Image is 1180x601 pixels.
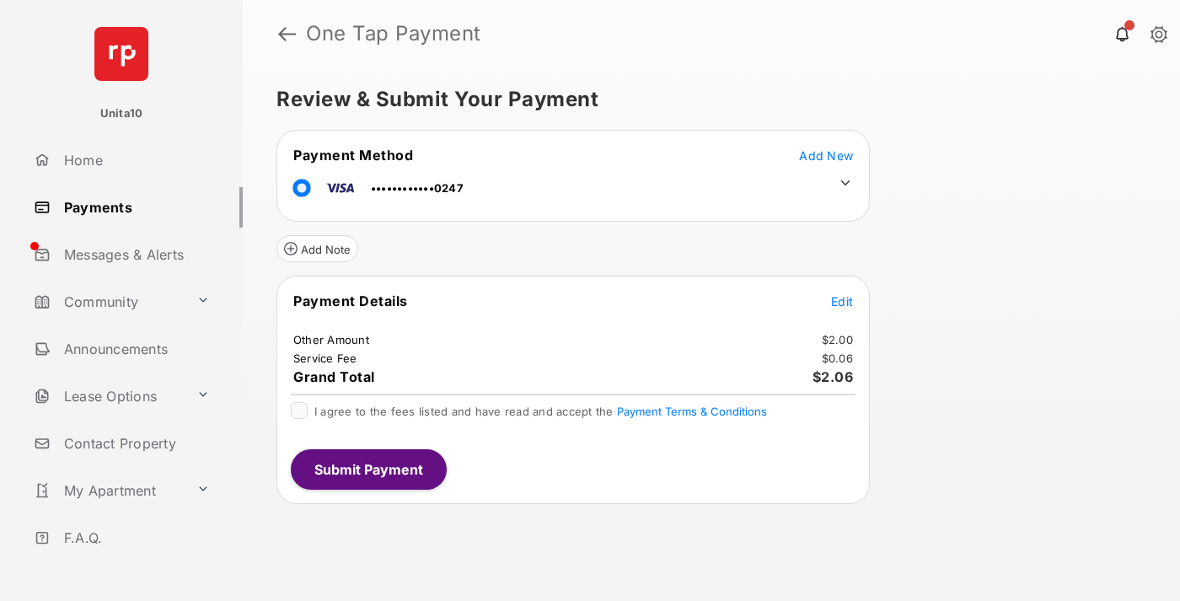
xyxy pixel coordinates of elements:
img: svg+xml;base64,PHN2ZyB4bWxucz0iaHR0cDovL3d3dy53My5vcmcvMjAwMC9zdmciIHdpZHRoPSI2NCIgaGVpZ2h0PSI2NC... [94,27,148,81]
td: Service Fee [292,351,358,366]
td: $0.06 [821,351,854,366]
button: Edit [831,292,853,309]
h5: Review & Submit Your Payment [276,89,1133,110]
span: Payment Method [293,147,413,164]
a: Announcements [27,329,243,369]
span: ••••••••••••0247 [371,181,464,195]
button: I agree to the fees listed and have read and accept the [617,405,767,418]
td: Other Amount [292,332,370,347]
span: $2.06 [813,368,854,385]
a: Payments [27,187,243,228]
a: Contact Property [27,423,243,464]
button: Add New [799,147,853,164]
span: Payment Details [293,292,408,309]
a: Messages & Alerts [27,234,243,275]
a: Home [27,140,243,180]
td: $2.00 [821,332,854,347]
span: I agree to the fees listed and have read and accept the [314,405,767,418]
p: Unita10 [100,105,143,122]
strong: One Tap Payment [306,24,481,44]
a: F.A.Q. [27,518,243,558]
span: Add New [799,148,853,163]
a: My Apartment [27,470,190,511]
span: Edit [831,294,853,309]
span: Grand Total [293,368,375,385]
a: Lease Options [27,376,190,416]
button: Add Note [276,235,358,262]
a: Community [27,282,190,322]
button: Submit Payment [291,449,447,490]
